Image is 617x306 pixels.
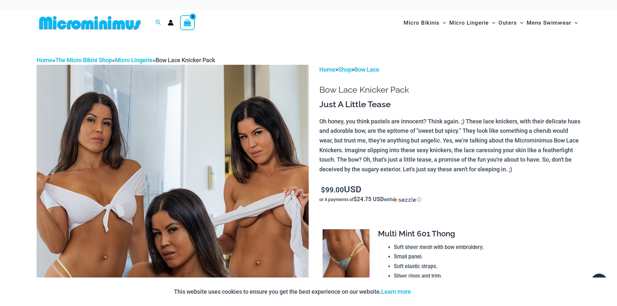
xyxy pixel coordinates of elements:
[168,20,174,26] a: Account icon link
[155,19,161,27] a: Search icon link
[37,16,143,30] img: MM SHOP LOGO FLAT
[319,66,335,73] a: Home
[527,15,571,31] span: Mens Swimwear
[319,85,580,95] h1: Bow Lace Knicker Pack
[489,15,495,31] span: Menu Toggle
[319,196,580,203] div: or 4 payments of with
[394,252,575,262] li: Small panel.
[416,284,443,300] button: Accept
[323,229,370,300] img: Bow Lace Mint Multi 601 Thong
[319,196,580,203] div: or 4 payments of$24.75 USDwithSezzle Click to learn more about Sezzle
[319,65,580,74] p: > >
[319,117,580,174] p: Oh honey, you think pastels are innocent? Think again. ;) These lace knickers, with their delicat...
[55,57,112,63] a: The Micro Bikini Shop
[37,57,52,63] a: Home
[37,57,215,63] span: » » »
[525,13,579,33] a: Mens SwimwearMenu ToggleMenu Toggle
[378,229,455,238] span: Multi Mint 601 Thong
[354,66,379,73] a: Bow Lace
[394,262,575,271] li: Soft elastic straps.
[571,15,578,31] span: Menu Toggle
[321,185,325,194] span: $
[180,15,195,30] a: View Shopping Cart, empty
[404,15,440,31] span: Micro Bikinis
[115,57,153,63] a: Micro Lingerie
[381,288,411,295] a: Learn more
[498,15,517,31] span: Outers
[319,99,580,110] h3: Just A Little Tease
[394,271,575,281] li: Silver rings and trim.
[354,195,384,203] span: $24.75 USD
[155,57,215,63] span: Bow Lace Knicker Pack
[517,15,523,31] span: Menu Toggle
[321,185,344,194] bdi: 99.00
[402,13,448,33] a: Micro BikinisMenu ToggleMenu Toggle
[174,287,411,297] p: This website uses cookies to ensure you get the best experience on our website.
[401,12,581,34] nav: Site Navigation
[497,13,525,33] a: OutersMenu ToggleMenu Toggle
[449,15,489,31] span: Micro Lingerie
[319,184,580,195] p: USD
[338,66,351,73] a: Shop
[448,13,497,33] a: Micro LingerieMenu ToggleMenu Toggle
[393,197,416,203] img: Sezzle
[440,15,446,31] span: Menu Toggle
[394,243,575,252] li: Soft sheer mesh with bow embroidery.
